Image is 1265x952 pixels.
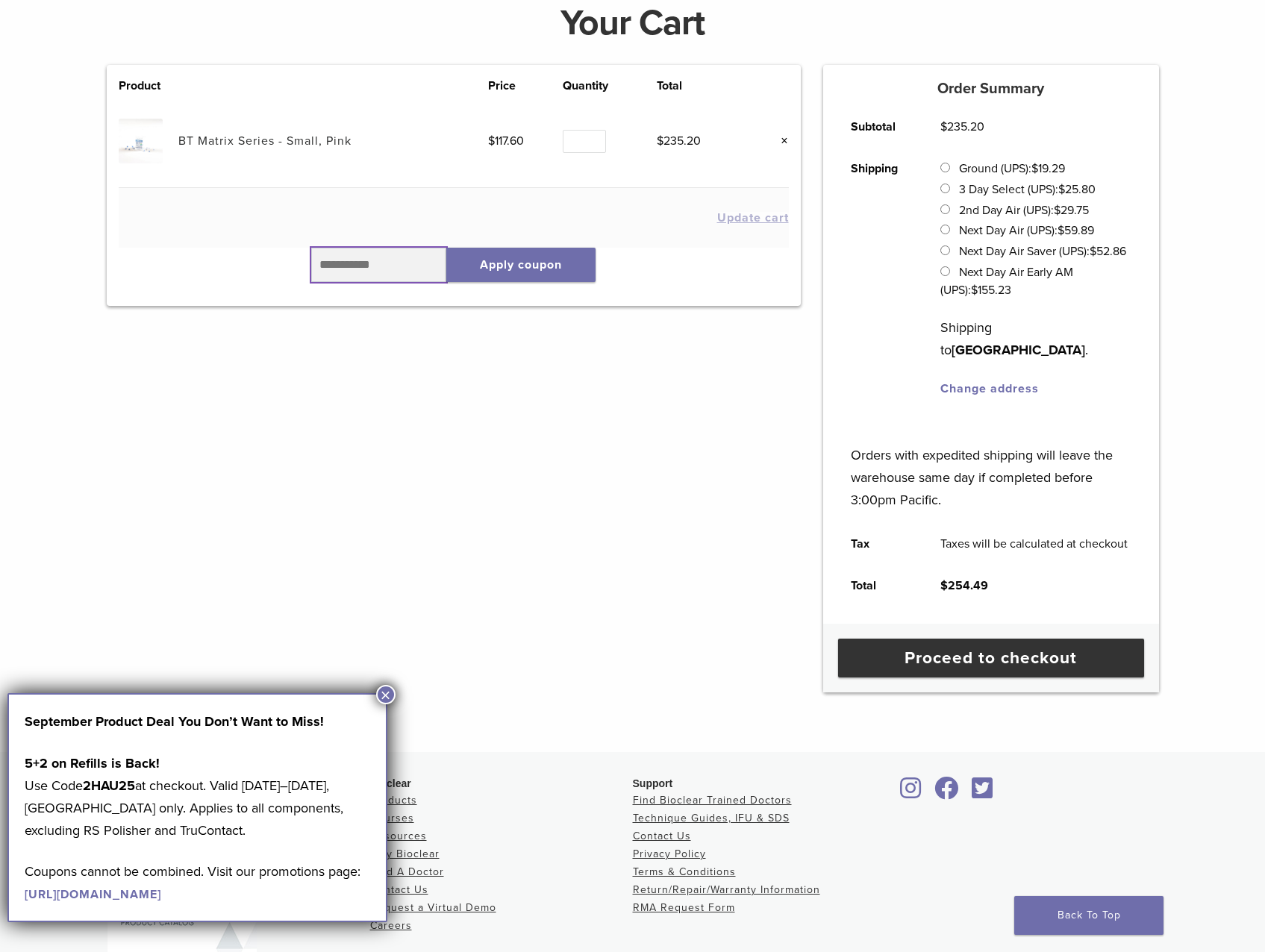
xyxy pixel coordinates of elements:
[967,786,999,801] a: Bioclear
[834,523,924,565] th: Tax
[376,685,396,704] button: Close
[1090,244,1126,259] bdi: 52.86
[370,794,417,807] a: Products
[959,244,1126,259] label: Next Day Air Saver (UPS):
[940,119,947,134] span: $
[896,786,927,801] a: Bioclear
[1058,182,1065,197] span: $
[25,713,324,730] strong: September Product Deal You Don’t Want to Miss!
[633,865,736,878] a: Terms & Conditions
[1058,182,1096,197] bdi: 25.80
[940,119,984,134] bdi: 235.20
[370,777,411,789] span: Bioclear
[924,523,1145,565] td: Taxes will be calculated at checkout
[488,134,524,148] bdi: 117.60
[717,212,789,224] button: Update cart
[119,77,178,95] th: Product
[1054,203,1089,218] bdi: 29.75
[971,283,978,298] span: $
[657,134,701,148] bdi: 235.20
[1014,896,1164,935] a: Back To Top
[370,830,427,842] a: Resources
[633,848,706,860] a: Privacy Policy
[370,865,444,878] a: Find A Doctor
[940,381,1039,396] a: Change address
[633,812,790,824] a: Technique Guides, IFU & SDS
[834,148,924,410] th: Shipping
[563,77,658,95] th: Quantity
[657,77,749,95] th: Total
[1058,223,1064,238] span: $
[633,794,792,807] a: Find Bioclear Trained Doctors
[633,901,735,914] a: RMA Request Form
[488,134,495,148] span: $
[1054,203,1061,218] span: $
[952,342,1085,358] strong: [GEOGRAPHIC_DATA]
[370,812,414,824] a: Courses
[633,830,691,842] a: Contact Us
[971,283,1011,298] bdi: 155.23
[488,77,563,95] th: Price
[940,265,1072,298] label: Next Day Air Early AM (UPS):
[769,131,789,151] a: Remove this item
[959,203,1089,218] label: 2nd Day Air (UPS):
[940,578,948,593] span: $
[851,422,1131,511] p: Orders with expedited shipping will leave the warehouse same day if completed before 3:00pm Pacific.
[838,639,1144,677] a: Proceed to checkout
[1090,244,1096,259] span: $
[940,578,988,593] bdi: 254.49
[25,752,370,842] p: Use Code at checkout. Valid [DATE]–[DATE], [GEOGRAPHIC_DATA] only. Applies to all components, exc...
[446,248,596,282] button: Apply coupon
[370,883,428,896] a: Contact Us
[25,860,370,905] p: Coupons cannot be combined. Visit our promotions page:
[959,182,1096,197] label: 3 Day Select (UPS):
[83,777,135,794] strong: 2HAU25
[370,919,412,932] a: Careers
[633,777,673,789] span: Support
[178,134,352,148] a: BT Matrix Series - Small, Pink
[1058,223,1094,238] bdi: 59.89
[119,119,163,163] img: BT Matrix Series - Small, Pink
[370,848,440,860] a: Why Bioclear
[823,80,1159,98] h5: Order Summary
[1031,161,1038,176] span: $
[940,316,1131,361] p: Shipping to .
[1031,161,1065,176] bdi: 19.29
[370,901,496,914] a: Request a Virtual Demo
[25,887,161,902] a: [URL][DOMAIN_NAME]
[25,755,160,771] strong: 5+2 on Refills is Back!
[633,883,820,896] a: Return/Repair/Warranty Information
[657,134,663,148] span: $
[930,786,964,801] a: Bioclear
[959,161,1065,176] label: Ground (UPS):
[834,106,924,148] th: Subtotal
[96,5,1170,41] h1: Your Cart
[959,223,1094,238] label: Next Day Air (UPS):
[834,565,924,607] th: Total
